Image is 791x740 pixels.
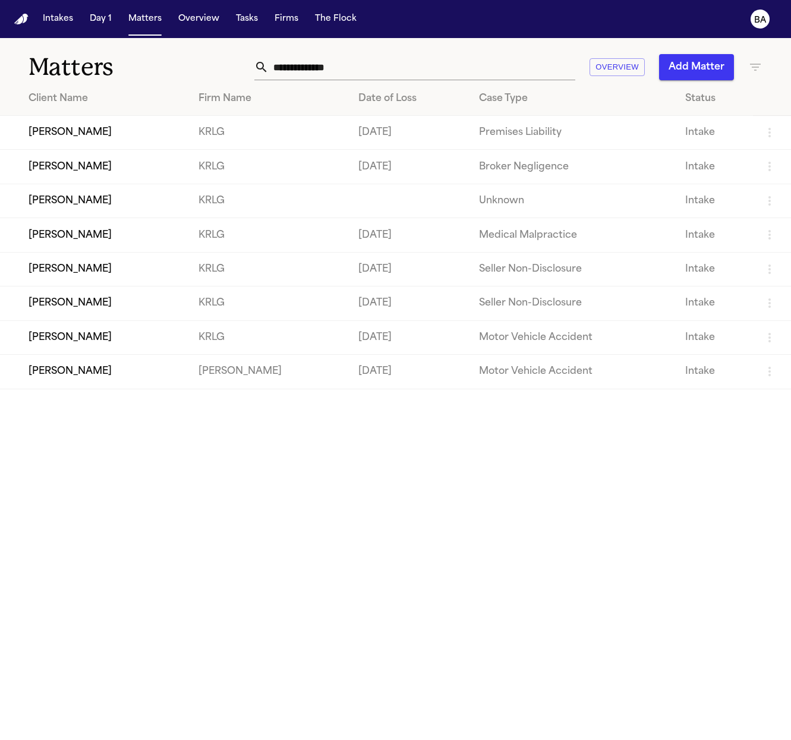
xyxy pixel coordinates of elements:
td: Unknown [469,184,676,218]
td: [DATE] [349,252,469,286]
button: Intakes [38,8,78,30]
td: Medical Malpractice [469,218,676,252]
div: Case Type [479,92,667,106]
td: Intake [676,150,753,184]
td: Intake [676,355,753,389]
td: Intake [676,218,753,252]
button: Day 1 [85,8,116,30]
td: Broker Negligence [469,150,676,184]
td: [DATE] [349,355,469,389]
div: Firm Name [198,92,339,106]
td: Motor Vehicle Accident [469,355,676,389]
td: [DATE] [349,150,469,184]
td: Seller Non-Disclosure [469,286,676,320]
td: KRLG [189,218,348,252]
div: Client Name [29,92,179,106]
button: Overview [174,8,224,30]
button: Overview [590,58,645,77]
td: Premises Liability [469,116,676,150]
a: Home [14,14,29,25]
td: [PERSON_NAME] [189,355,348,389]
td: [DATE] [349,218,469,252]
button: Tasks [231,8,263,30]
td: KRLG [189,184,348,218]
td: [DATE] [349,286,469,320]
td: KRLG [189,116,348,150]
h1: Matters [29,52,228,82]
img: Finch Logo [14,14,29,25]
td: [DATE] [349,320,469,354]
button: Firms [270,8,303,30]
td: Motor Vehicle Accident [469,320,676,354]
button: Matters [124,8,166,30]
td: Intake [676,116,753,150]
td: KRLG [189,252,348,286]
button: The Flock [310,8,361,30]
td: KRLG [189,286,348,320]
button: Add Matter [659,54,734,80]
td: Intake [676,320,753,354]
div: Status [685,92,743,106]
td: Intake [676,184,753,218]
td: Seller Non-Disclosure [469,252,676,286]
td: KRLG [189,320,348,354]
td: [DATE] [349,116,469,150]
td: Intake [676,286,753,320]
text: BA [754,16,767,24]
td: KRLG [189,150,348,184]
div: Date of Loss [358,92,460,106]
td: Intake [676,252,753,286]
